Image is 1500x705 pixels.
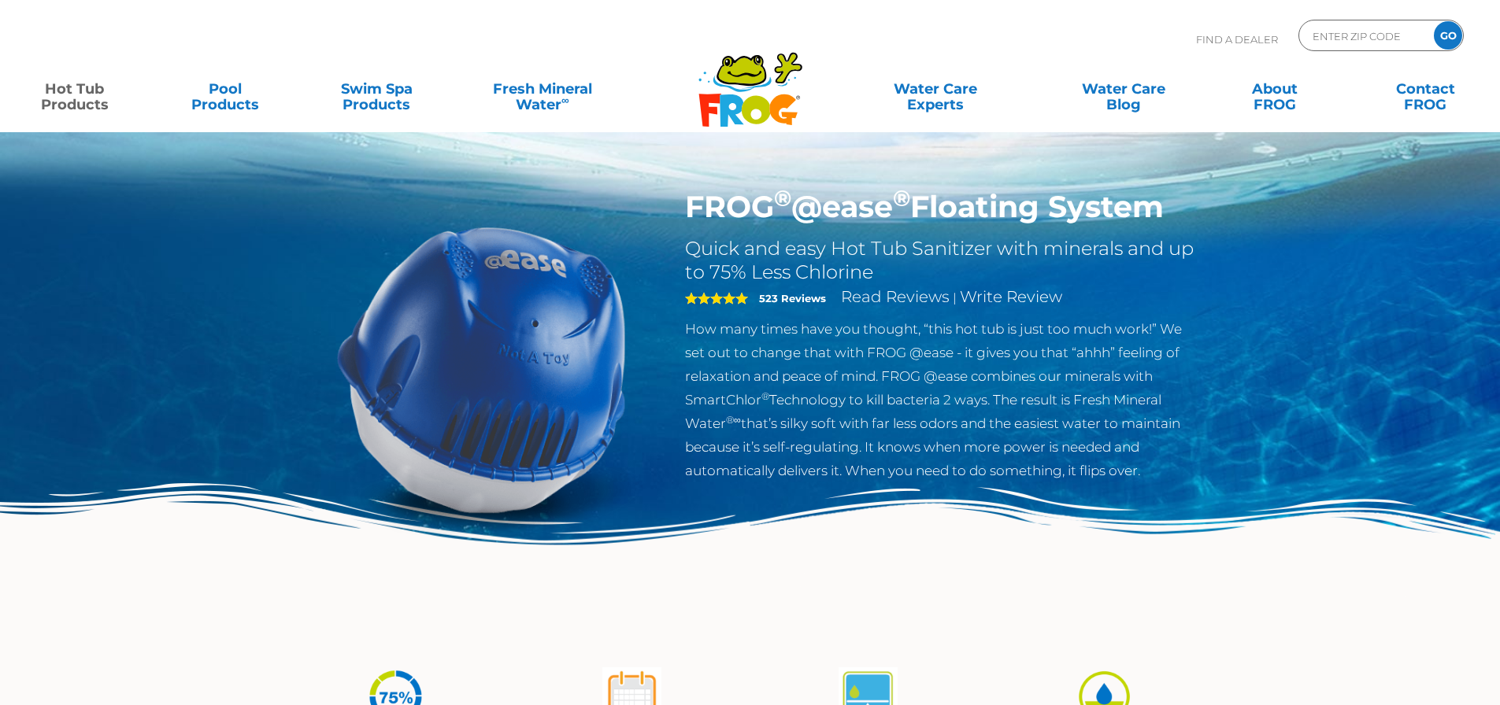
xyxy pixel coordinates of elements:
a: Write Review [960,287,1062,306]
sup: ®∞ [726,414,741,426]
a: Swim SpaProducts [318,73,435,105]
strong: 523 Reviews [759,292,826,305]
a: PoolProducts [167,73,284,105]
a: Water CareBlog [1065,73,1182,105]
a: Fresh MineralWater∞ [469,73,616,105]
img: hot-tub-product-atease-system.png [302,189,662,549]
sup: ® [774,184,791,212]
sup: ® [761,390,769,402]
p: How many times have you thought, “this hot tub is just too much work!” We set out to change that ... [685,317,1199,482]
span: | [953,290,957,305]
h1: FROG @ease Floating System [685,189,1199,225]
a: Read Reviews [841,287,950,306]
p: Find A Dealer [1196,20,1278,59]
span: 5 [685,292,748,305]
a: Water CareExperts [840,73,1031,105]
a: ContactFROG [1367,73,1484,105]
h2: Quick and easy Hot Tub Sanitizer with minerals and up to 75% Less Chlorine [685,237,1199,284]
img: Frog Products Logo [690,31,811,127]
sup: ® [893,184,910,212]
input: GO [1434,21,1462,50]
sup: ∞ [561,94,569,106]
a: Hot TubProducts [16,73,133,105]
a: AboutFROG [1216,73,1333,105]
